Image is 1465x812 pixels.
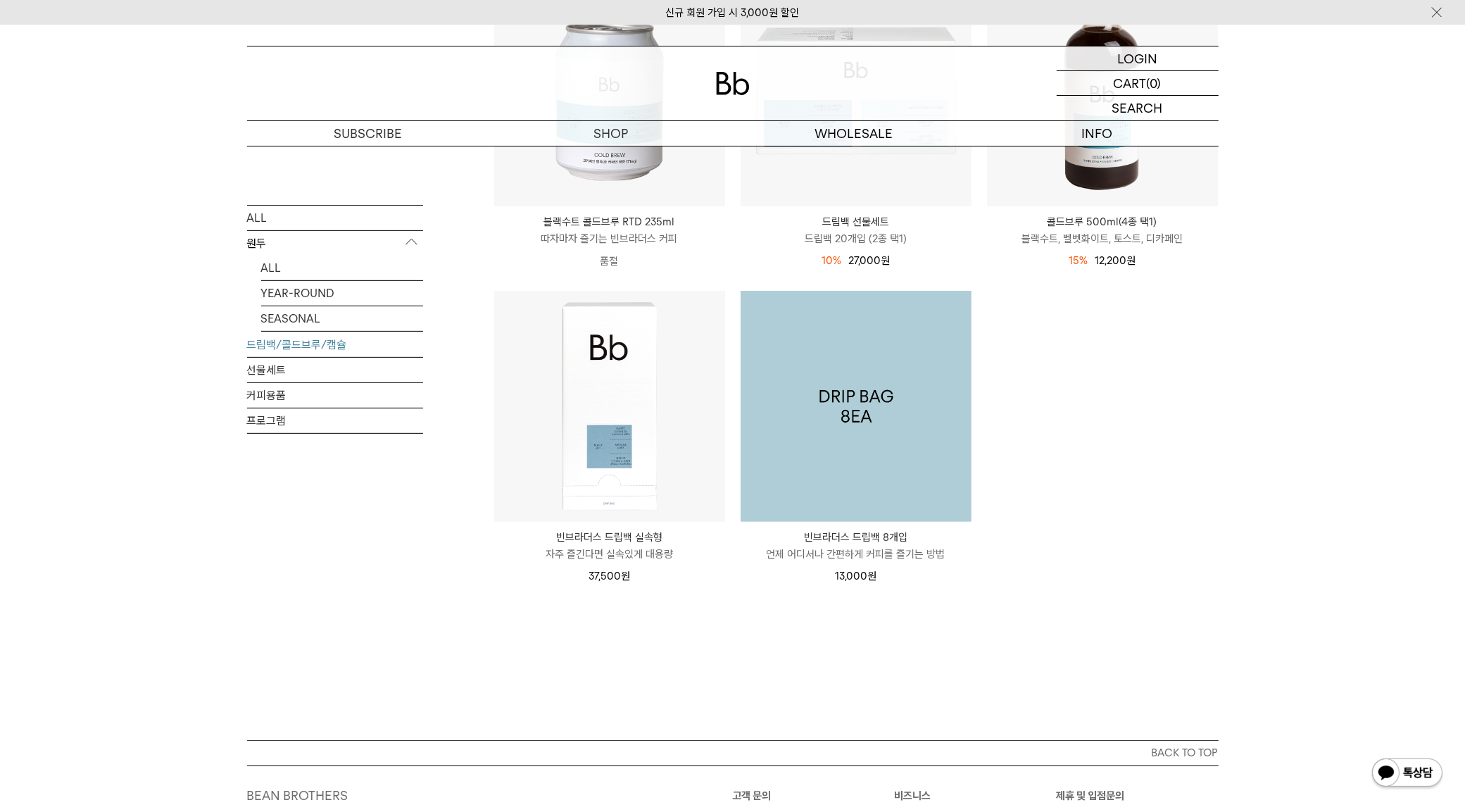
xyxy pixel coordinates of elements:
p: 비즈니스 [895,787,1057,804]
a: 드립백/콜드브루/캡슐 [247,332,423,356]
span: 13,000 [835,570,876,582]
p: 언제 어디서나 간편하게 커피를 즐기는 방법 [741,546,972,563]
a: LOGIN [1057,46,1219,71]
span: 원 [1126,254,1136,267]
img: 빈브라더스 드립백 실속형 [494,291,725,522]
p: 드립백 선물세트 [741,213,972,230]
a: 커피용품 [247,382,423,407]
p: 드립백 20개입 (2종 택1) [741,230,972,247]
div: 10% [822,252,841,269]
p: 고객 문의 [733,787,895,804]
img: 1000000032_add2_03.jpg [741,291,972,522]
p: 블랙수트 콜드브루 RTD 235ml [494,213,725,230]
p: INFO [976,121,1219,146]
button: BACK TO TOP [247,740,1219,766]
span: 원 [621,570,630,582]
a: BEAN BROTHERS [247,788,348,803]
p: 원두 [247,230,423,256]
p: 자주 즐긴다면 실속있게 대용량 [494,546,725,563]
a: YEAR-ROUND [261,280,423,305]
p: 품절 [494,247,725,275]
a: 선물세트 [247,357,423,382]
span: 27,000 [848,254,890,267]
p: LOGIN [1117,46,1157,70]
img: 카카오톡 채널 1:1 채팅 버튼 [1371,757,1444,791]
p: 콜드브루 500ml(4종 택1) [987,213,1218,230]
span: 12,200 [1095,254,1136,267]
p: WHOLESALE [733,121,976,146]
a: ALL [247,205,423,230]
span: 원 [867,570,876,582]
img: 로고 [716,72,750,95]
a: SEASONAL [261,306,423,330]
p: 블랙수트, 벨벳화이트, 토스트, 디카페인 [987,230,1218,247]
span: 37,500 [589,570,630,582]
p: 따자마자 즐기는 빈브라더스 커피 [494,230,725,247]
a: SUBSCRIBE [247,121,490,146]
div: 15% [1069,252,1088,269]
p: (0) [1147,71,1162,95]
p: 빈브라더스 드립백 실속형 [494,529,725,546]
a: 블랙수트 콜드브루 RTD 235ml 따자마자 즐기는 빈브라더스 커피 [494,213,725,247]
p: SEARCH [1112,96,1163,120]
p: CART [1114,71,1147,95]
a: 콜드브루 500ml(4종 택1) 블랙수트, 벨벳화이트, 토스트, 디카페인 [987,213,1218,247]
a: 드립백 선물세트 드립백 20개입 (2종 택1) [741,213,972,247]
a: ALL [261,255,423,280]
a: 빈브라더스 드립백 8개입 언제 어디서나 간편하게 커피를 즐기는 방법 [741,529,972,563]
a: SHOP [490,121,733,146]
a: 프로그램 [247,408,423,432]
span: 원 [881,254,890,267]
a: 빈브라더스 드립백 8개입 [741,291,972,522]
p: 빈브라더스 드립백 8개입 [741,529,972,546]
a: 빈브라더스 드립백 실속형 자주 즐긴다면 실속있게 대용량 [494,529,725,563]
a: CART (0) [1057,71,1219,96]
p: 제휴 및 입점문의 [1057,787,1219,804]
a: 신규 회원 가입 시 3,000원 할인 [666,6,800,19]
